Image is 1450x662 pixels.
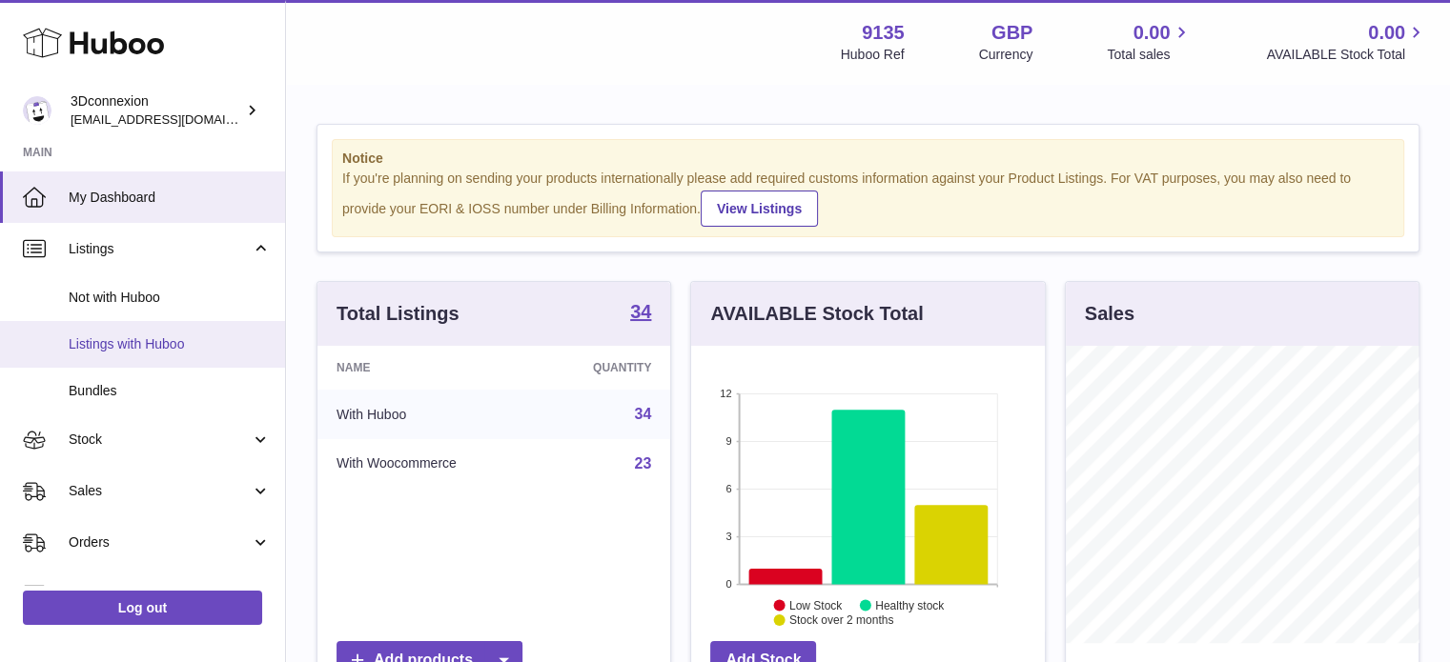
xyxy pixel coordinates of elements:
[69,382,271,400] span: Bundles
[726,578,732,590] text: 0
[701,191,818,227] a: View Listings
[710,301,923,327] h3: AVAILABLE Stock Total
[69,189,271,207] span: My Dashboard
[991,20,1032,46] strong: GBP
[721,388,732,399] text: 12
[1266,20,1427,64] a: 0.00 AVAILABLE Stock Total
[630,302,651,325] a: 34
[69,585,271,603] span: Usage
[726,531,732,542] text: 3
[337,301,460,327] h3: Total Listings
[789,613,893,627] text: Stock over 2 months
[1266,46,1427,64] span: AVAILABLE Stock Total
[862,20,905,46] strong: 9135
[630,302,651,321] strong: 34
[71,111,280,127] span: [EMAIL_ADDRESS][DOMAIN_NAME]
[726,435,732,447] text: 9
[979,46,1033,64] div: Currency
[69,289,271,307] span: Not with Huboo
[69,431,251,449] span: Stock
[1085,301,1134,327] h3: Sales
[69,482,251,500] span: Sales
[71,92,242,129] div: 3Dconnexion
[1368,20,1405,46] span: 0.00
[69,240,251,258] span: Listings
[1133,20,1171,46] span: 0.00
[317,439,537,489] td: With Woocommerce
[23,591,262,625] a: Log out
[635,406,652,422] a: 34
[789,598,843,612] text: Low Stock
[537,346,671,390] th: Quantity
[342,170,1394,227] div: If you're planning on sending your products internationally please add required customs informati...
[317,346,537,390] th: Name
[317,390,537,439] td: With Huboo
[69,533,251,552] span: Orders
[1107,46,1192,64] span: Total sales
[841,46,905,64] div: Huboo Ref
[342,150,1394,168] strong: Notice
[726,483,732,494] text: 6
[69,335,271,353] span: Listings with Huboo
[635,455,652,471] a: 23
[1107,20,1192,64] a: 0.00 Total sales
[875,598,945,612] text: Healthy stock
[23,96,51,125] img: internalAdmin-9135@internal.huboo.com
